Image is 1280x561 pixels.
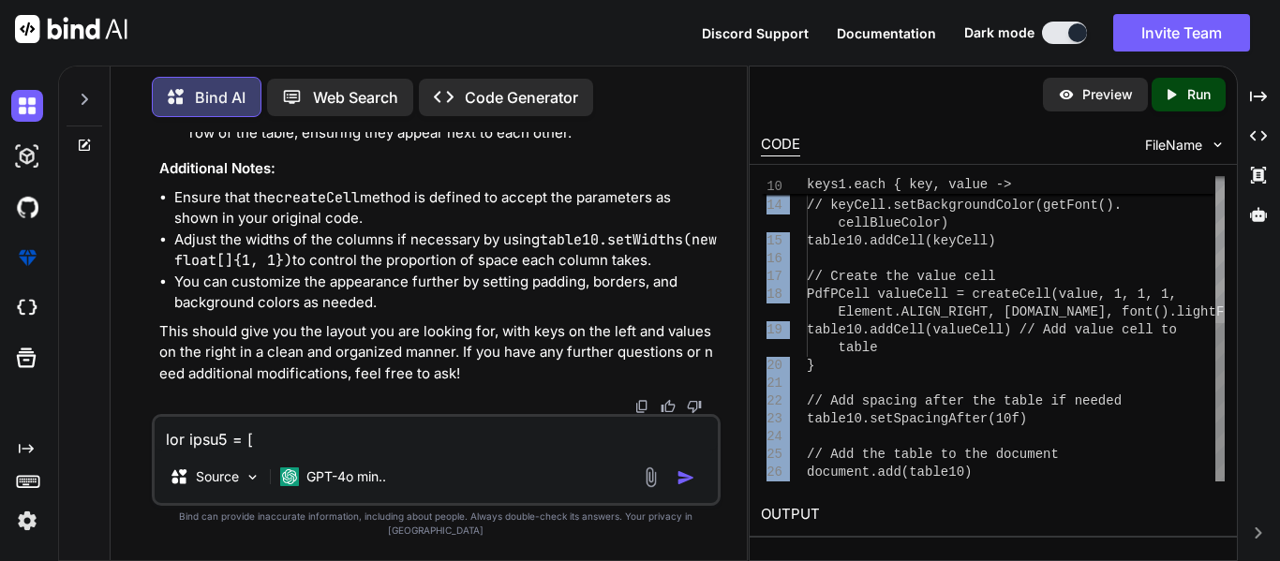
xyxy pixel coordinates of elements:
[1168,287,1176,302] span: ,
[837,25,936,41] span: Documentation
[837,23,936,43] button: Documentation
[702,23,809,43] button: Discord Support
[761,232,782,250] div: 15
[11,140,43,172] img: darkAi-studio
[761,446,782,464] div: 25
[807,198,1122,213] span: // keyCell.setBackgroundColor(getFont().
[761,410,782,428] div: 23
[280,467,299,486] img: GPT-4o mini
[306,467,386,486] p: GPT-4o min..
[807,287,1168,302] span: PdfPCell valueCell = createCell(value, 1, 1, 1
[11,242,43,273] img: premium
[750,493,1237,537] h2: OUTPUT
[275,188,360,207] code: createCell
[761,392,782,410] div: 22
[1082,85,1133,104] p: Preview
[174,187,717,229] li: Ensure that the method is defined to accept the parameters as shown in your original code.
[313,86,398,109] p: Web Search
[761,268,782,286] div: 17
[677,468,695,487] img: icon
[807,465,972,480] span: document.add(table10)
[761,375,782,392] div: 21
[807,322,1168,337] span: table10.addCell(valueCell) // Add value cell t
[11,90,43,122] img: darkChat
[807,177,1011,192] span: keys1.each { key, value ->
[702,25,809,41] span: Discord Support
[195,86,246,109] p: Bind AI
[761,286,782,303] div: 18
[761,464,782,481] div: 26
[1145,136,1202,155] span: FileName
[964,23,1034,42] span: Dark mode
[11,292,43,324] img: cloudideIcon
[687,399,702,414] img: dislike
[807,393,1122,408] span: // Add spacing after the table if needed
[159,321,717,385] p: This should give you the layout you are looking for, with keys on the left and values on the righ...
[11,191,43,223] img: githubDark
[839,215,949,230] span: cellBlueColor)
[245,469,260,485] img: Pick Models
[174,229,717,272] li: Adjust the widths of the columns if necessary by using to control the proportion of space each co...
[661,399,676,414] img: like
[1168,322,1176,337] span: o
[1113,14,1250,52] button: Invite Team
[634,399,649,414] img: copy
[761,321,782,339] div: 19
[1210,137,1226,153] img: chevron down
[761,428,782,446] div: 24
[807,269,996,284] span: // Create the value cell
[807,233,996,248] span: table10.addCell(keyCell)
[807,411,1027,426] span: table10.setSpacingAfter(10f)
[761,178,782,196] span: 10
[152,509,721,538] p: Bind can provide inaccurate information, including about people. Always double-check its answers....
[839,304,1240,319] span: Element.ALIGN_RIGHT, [DOMAIN_NAME], font().lightFon
[761,250,782,268] div: 16
[807,447,1059,462] span: // Add the table to the document
[1187,85,1211,104] p: Run
[1058,86,1075,103] img: preview
[174,272,717,314] li: You can customize the appearance further by setting padding, borders, and background colors as ne...
[761,134,800,156] div: CODE
[807,180,1098,195] span: // Set the background color if needed
[807,358,814,373] span: }
[11,505,43,537] img: settings
[15,15,127,43] img: Bind AI
[761,197,782,214] div: 14
[761,357,782,375] div: 20
[640,466,662,488] img: attachment
[839,340,878,355] span: table
[465,86,578,109] p: Code Generator
[196,467,239,486] p: Source
[159,158,717,180] h3: Additional Notes:
[174,230,725,271] code: table10.setWidths(new float[]{1, 1})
